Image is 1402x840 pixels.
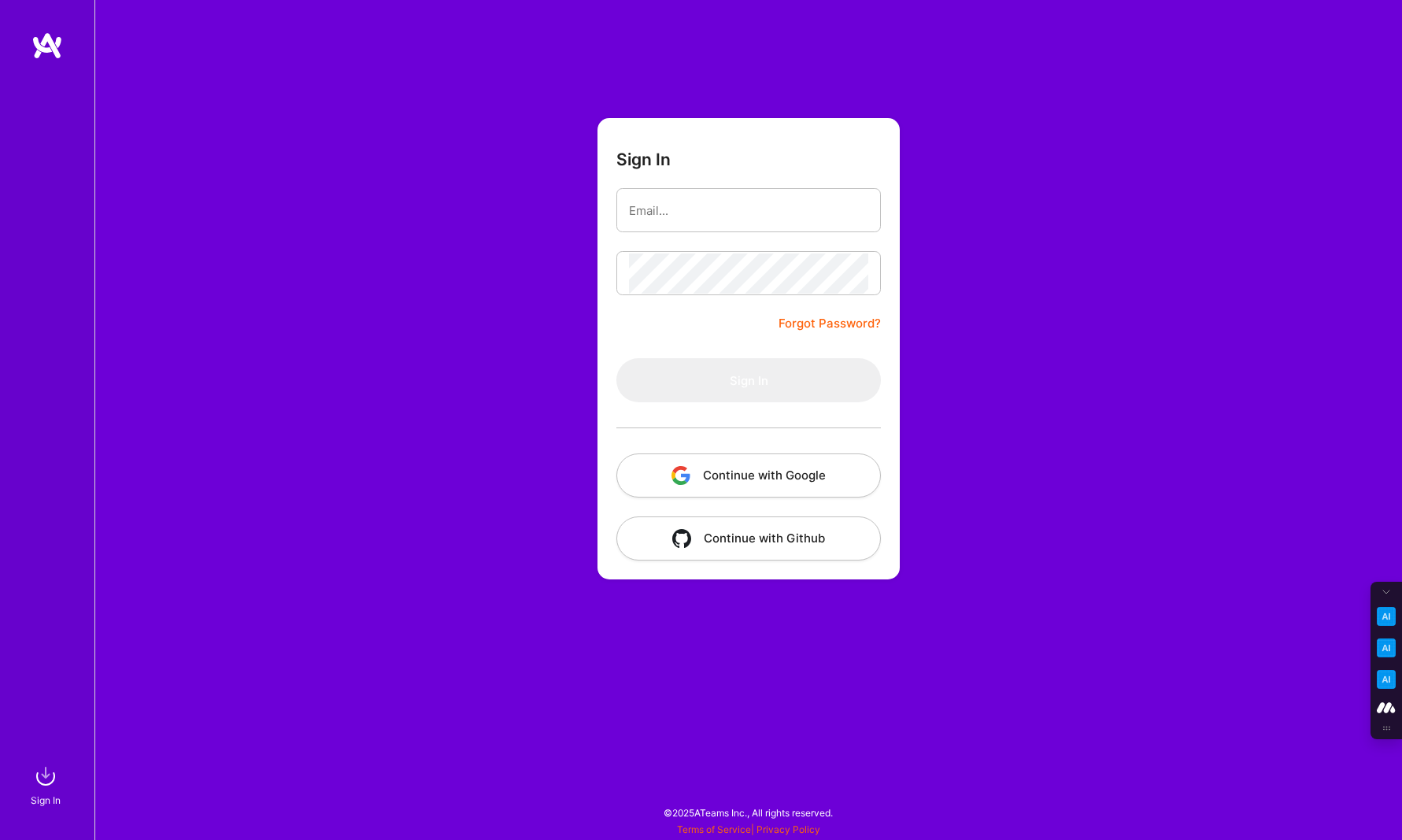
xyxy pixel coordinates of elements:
[1377,607,1396,626] img: Key Point Extractor icon
[33,760,61,809] a: sign inSign In
[1377,670,1396,689] img: Jargon Buster icon
[30,760,61,792] img: sign in
[629,191,868,231] input: Email...
[616,516,881,561] button: Continue with Github
[616,150,671,169] h3: Sign In
[677,823,820,835] span: |
[94,793,1402,832] div: © 2025 ATeams Inc., All rights reserved.
[677,823,751,835] a: Terms of Service
[616,453,881,498] button: Continue with Google
[1377,638,1396,657] img: Email Tone Analyzer icon
[756,823,820,835] a: Privacy Policy
[31,31,63,60] img: logo
[31,792,61,809] div: Sign In
[672,529,691,548] img: icon
[671,466,690,485] img: icon
[616,358,881,402] button: Sign In
[779,314,881,333] a: Forgot Password?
